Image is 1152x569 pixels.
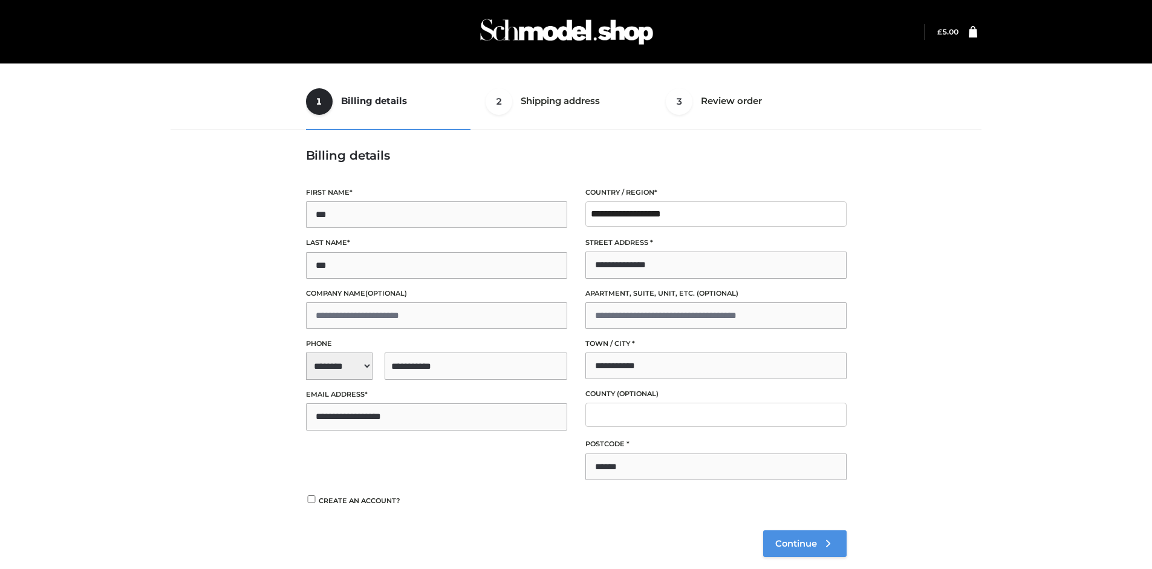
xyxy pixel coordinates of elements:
label: Street address [585,237,847,249]
label: Phone [306,338,567,350]
input: Create an account? [306,495,317,503]
label: First name [306,187,567,198]
label: Company name [306,288,567,299]
a: £5.00 [937,27,958,36]
label: County [585,388,847,400]
a: Continue [763,530,847,557]
label: Email address [306,389,567,400]
bdi: 5.00 [937,27,958,36]
img: Schmodel Admin 964 [476,8,657,56]
span: (optional) [697,289,738,298]
span: £ [937,27,942,36]
h3: Billing details [306,148,847,163]
span: (optional) [617,389,659,398]
label: Country / Region [585,187,847,198]
span: (optional) [365,289,407,298]
span: Create an account? [319,496,400,505]
label: Apartment, suite, unit, etc. [585,288,847,299]
label: Last name [306,237,567,249]
label: Town / City [585,338,847,350]
span: Continue [775,538,817,549]
label: Postcode [585,438,847,450]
